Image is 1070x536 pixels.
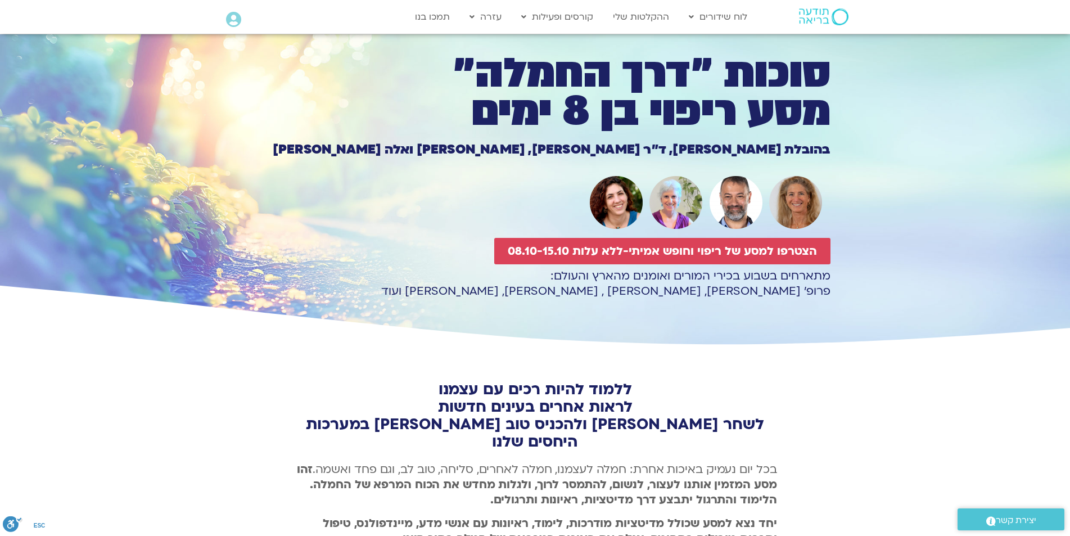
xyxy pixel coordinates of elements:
[516,6,599,28] a: קורסים ופעילות
[464,6,507,28] a: עזרה
[494,238,830,264] a: הצטרפו למסע של ריפוי וחופש אמיתי-ללא עלות 08.10-15.10
[508,245,817,258] span: הצטרפו למסע של ריפוי וחופש אמיתי-ללא עלות 08.10-15.10
[294,462,777,507] p: בכל יום נעמיק באיכות אחרת: חמלה לעצמנו, חמלה לאחרים, סליחה, טוב לב, וגם פחד ואשמה.
[240,143,830,156] h1: בהובלת [PERSON_NAME], ד״ר [PERSON_NAME], [PERSON_NAME] ואלה [PERSON_NAME]
[958,508,1064,530] a: יצירת קשר
[297,462,777,507] b: זהו מסע המזמין אותנו לעצור, לנשום, להתמסר לרוך, ולגלות מחדש את הכוח המרפא של החמלה. הלימוד והתרגו...
[409,6,455,28] a: תמכו בנו
[996,513,1036,528] span: יצירת קשר
[294,381,777,451] h2: ללמוד להיות רכים עם עצמנו לראות אחרים בעינים חדשות לשחר [PERSON_NAME] ולהכניס טוב [PERSON_NAME] ב...
[683,6,753,28] a: לוח שידורים
[240,55,830,131] h1: סוכות ״דרך החמלה״ מסע ריפוי בן 8 ימים
[799,8,848,25] img: תודעה בריאה
[607,6,675,28] a: ההקלטות שלי
[240,268,830,299] p: מתארחים בשבוע בכירי המורים ואומנים מהארץ והעולם: פרופ׳ [PERSON_NAME], [PERSON_NAME] , [PERSON_NAM...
